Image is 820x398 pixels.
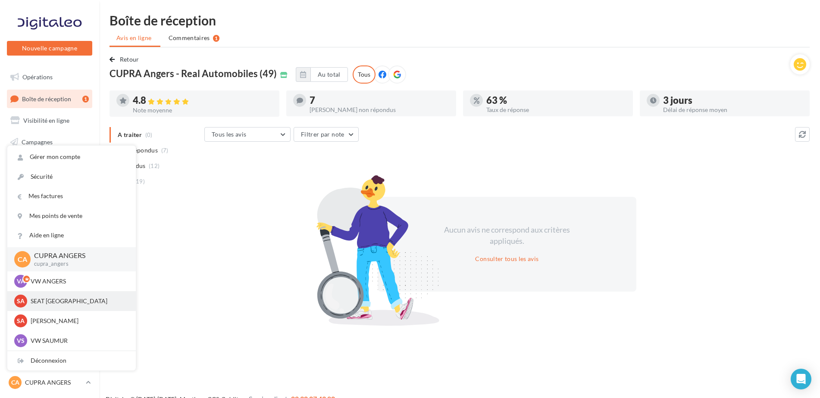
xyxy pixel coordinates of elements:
a: Contacts [5,155,94,173]
p: cupra_angers [34,260,122,268]
span: Non répondus [118,146,158,155]
div: Déconnexion [7,351,136,370]
div: [PERSON_NAME] non répondus [310,107,449,113]
a: Médiathèque [5,176,94,194]
button: Tous les avis [204,127,291,142]
span: Visibilité en ligne [23,117,69,124]
p: VW ANGERS [31,277,125,286]
div: 4.8 [133,96,272,106]
span: Tous les avis [212,131,247,138]
a: Aide en ligne [7,226,136,245]
span: CUPRA Angers - Real Automobiles (49) [110,69,277,78]
a: Visibilité en ligne [5,112,94,130]
a: Calendrier [5,197,94,215]
div: Délai de réponse moyen [663,107,803,113]
button: Au total [296,67,348,82]
a: Opérations [5,68,94,86]
span: Opérations [22,73,53,81]
span: (7) [161,147,169,154]
p: [PERSON_NAME] [31,317,125,325]
a: Mes points de vente [7,206,136,226]
button: Filtrer par note [294,127,359,142]
div: Tous [353,65,376,84]
p: CUPRA ANGERS [34,251,122,261]
a: Gérer mon compte [7,147,136,167]
button: Retour [110,54,143,65]
span: SA [17,317,25,325]
span: VS [17,336,25,345]
div: Boîte de réception [110,14,810,27]
span: CA [11,378,19,387]
div: Taux de réponse [486,107,626,113]
span: (12) [149,162,160,169]
a: PLV et print personnalisable [5,219,94,244]
button: Au total [310,67,348,82]
div: Note moyenne [133,107,272,113]
div: 1 [213,35,219,42]
span: Commentaires [169,34,210,42]
div: Aucun avis ne correspond aux critères appliqués. [433,224,581,246]
span: Boîte de réception [22,95,71,102]
div: 63 % [486,96,626,105]
a: Campagnes [5,133,94,151]
a: Campagnes DataOnDemand [5,247,94,273]
p: CUPRA ANGERS [25,378,82,387]
button: Consulter tous les avis [472,254,542,264]
a: Boîte de réception1 [5,90,94,108]
span: CA [18,254,27,264]
span: SA [17,297,25,305]
p: SEAT [GEOGRAPHIC_DATA] [31,297,125,305]
div: Open Intercom Messenger [791,369,811,389]
span: Campagnes [22,138,53,146]
div: 1 [82,96,89,103]
span: (19) [134,178,145,185]
span: Retour [120,56,139,63]
div: 3 jours [663,96,803,105]
p: VW SAUMUR [31,336,125,345]
button: Nouvelle campagne [7,41,92,56]
a: Sécurité [7,167,136,187]
a: Mes factures [7,187,136,206]
div: 7 [310,96,449,105]
a: CA CUPRA ANGERS [7,374,92,391]
span: VA [17,277,25,286]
